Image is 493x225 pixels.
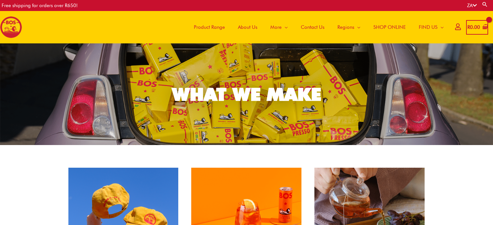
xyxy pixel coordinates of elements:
[231,11,264,43] a: About Us
[467,24,470,30] span: R
[467,3,477,8] a: ZA
[172,85,321,103] div: WHAT WE MAKE
[419,17,438,37] span: FIND US
[182,11,450,43] nav: Site Navigation
[467,24,480,30] bdi: 0.00
[238,17,257,37] span: About Us
[187,11,231,43] a: Product Range
[301,17,324,37] span: Contact Us
[194,17,225,37] span: Product Range
[373,17,406,37] span: SHOP ONLINE
[264,11,294,43] a: More
[270,17,282,37] span: More
[331,11,367,43] a: Regions
[482,1,488,7] a: Search button
[294,11,331,43] a: Contact Us
[367,11,412,43] a: SHOP ONLINE
[337,17,354,37] span: Regions
[466,20,488,35] a: View Shopping Cart, empty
